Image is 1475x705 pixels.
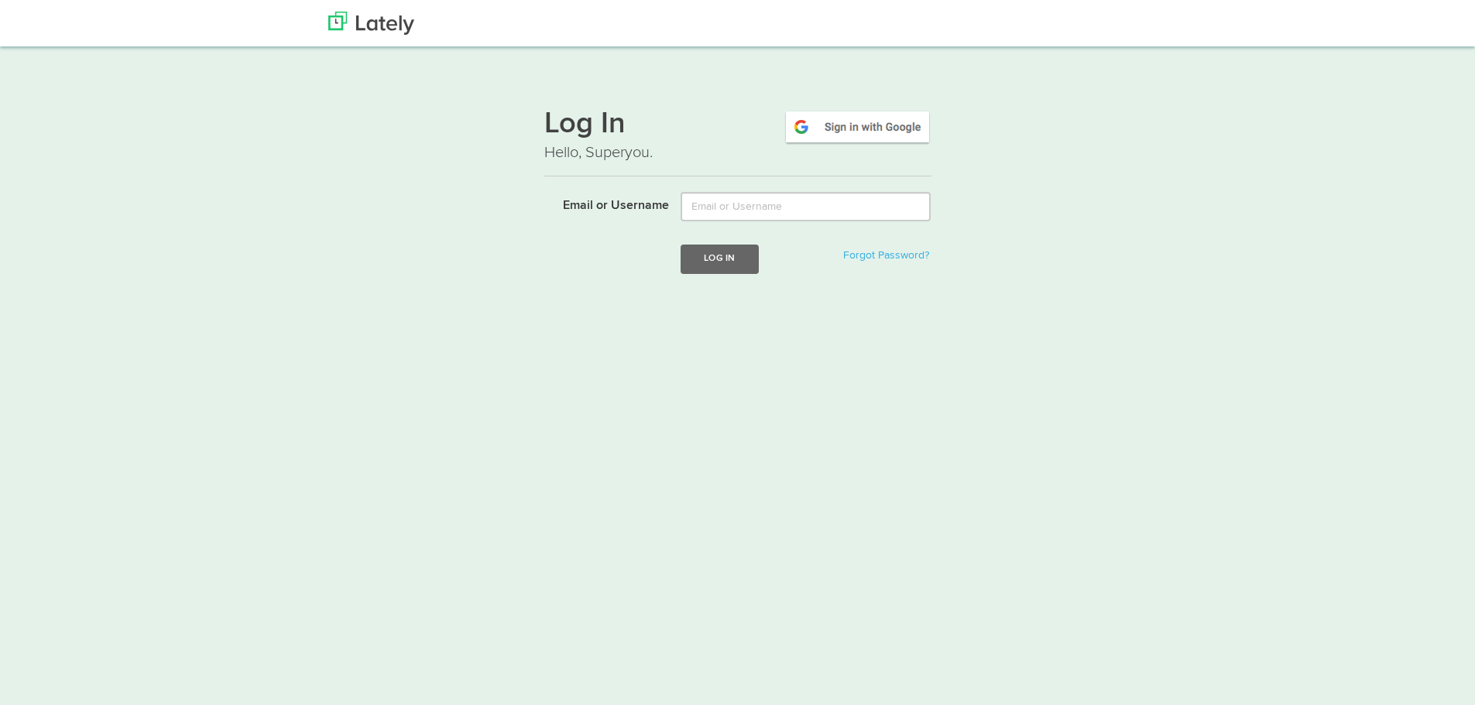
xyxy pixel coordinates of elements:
[544,109,931,142] h1: Log In
[843,250,929,261] a: Forgot Password?
[533,192,670,215] label: Email or Username
[544,142,931,164] p: Hello, Superyou.
[328,12,414,35] img: Lately
[681,245,758,273] button: Log In
[784,109,931,145] img: google-signin.png
[681,192,931,221] input: Email or Username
